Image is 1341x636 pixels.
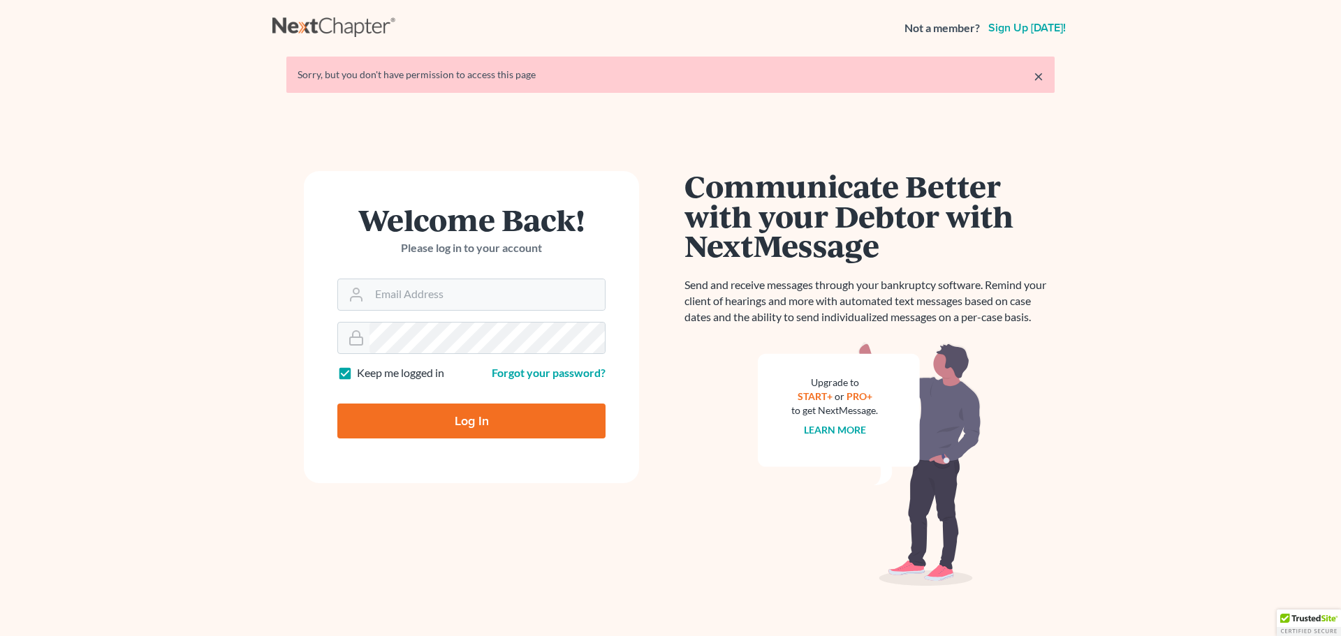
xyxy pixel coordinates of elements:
a: PRO+ [847,390,872,402]
div: to get NextMessage. [791,404,878,417]
a: Sign up [DATE]! [985,22,1069,34]
h1: Welcome Back! [337,205,606,235]
img: nextmessage_bg-59042aed3d76b12b5cd301f8e5b87938c9018125f34e5fa2b7a6b67550977c72.svg [758,342,981,586]
input: Email Address [369,279,605,310]
span: or [835,390,844,402]
div: Upgrade to [791,376,878,390]
h1: Communicate Better with your Debtor with NextMessage [684,171,1055,260]
a: × [1034,68,1043,84]
strong: Not a member? [904,20,980,36]
p: Send and receive messages through your bankruptcy software. Remind your client of hearings and mo... [684,277,1055,325]
label: Keep me logged in [357,365,444,381]
div: Sorry, but you don't have permission to access this page [298,68,1043,82]
p: Please log in to your account [337,240,606,256]
div: TrustedSite Certified [1277,609,1341,636]
a: Learn more [804,424,866,436]
a: Forgot your password? [492,366,606,379]
a: START+ [798,390,833,402]
input: Log In [337,404,606,438]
